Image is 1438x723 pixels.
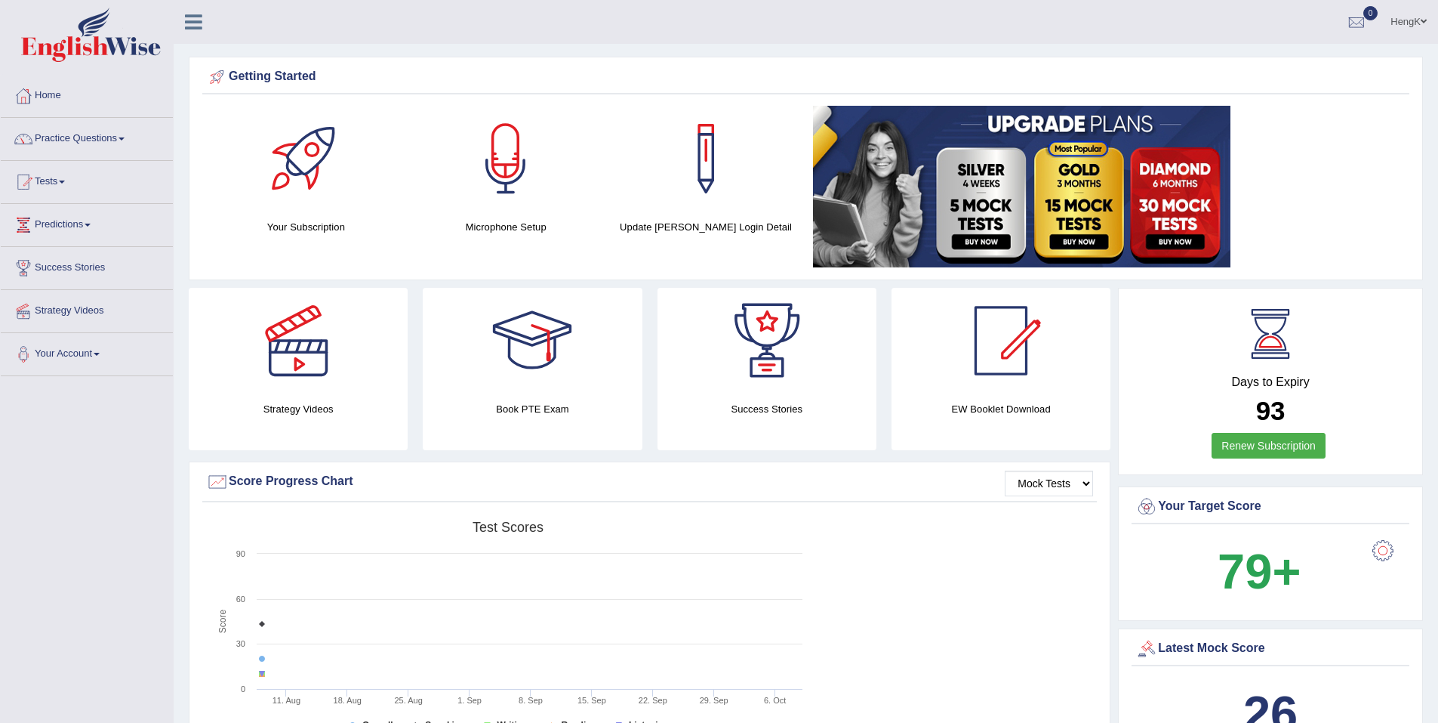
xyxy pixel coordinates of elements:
[236,549,245,558] text: 90
[206,471,1093,493] div: Score Progress Chart
[1135,496,1406,518] div: Your Target Score
[334,696,362,705] tspan: 18. Aug
[473,520,543,535] tspan: Test scores
[813,106,1230,267] img: small5.jpg
[236,639,245,648] text: 30
[657,401,876,417] h4: Success Stories
[206,66,1406,88] div: Getting Started
[614,219,799,235] h4: Update [PERSON_NAME] Login Detail
[891,401,1110,417] h4: EW Booklet Download
[1218,544,1301,599] b: 79+
[1212,433,1326,459] a: Renew Subscription
[414,219,599,235] h4: Microphone Setup
[700,696,728,705] tspan: 29. Sep
[764,696,786,705] tspan: 6. Oct
[457,696,482,705] tspan: 1. Sep
[189,401,408,417] h4: Strategy Videos
[577,696,606,705] tspan: 15. Sep
[395,696,423,705] tspan: 25. Aug
[519,696,543,705] tspan: 8. Sep
[1363,6,1378,20] span: 0
[1256,396,1286,425] b: 93
[214,219,399,235] h4: Your Subscription
[423,401,642,417] h4: Book PTE Exam
[1,333,173,371] a: Your Account
[1135,638,1406,660] div: Latest Mock Score
[1,290,173,328] a: Strategy Videos
[1,247,173,285] a: Success Stories
[273,696,300,705] tspan: 11. Aug
[236,595,245,604] text: 60
[241,684,245,694] text: 0
[1,118,173,156] a: Practice Questions
[1,204,173,242] a: Predictions
[1135,375,1406,389] h4: Days to Expiry
[217,610,228,634] tspan: Score
[1,75,173,113] a: Home
[1,161,173,199] a: Tests
[639,696,667,705] tspan: 22. Sep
